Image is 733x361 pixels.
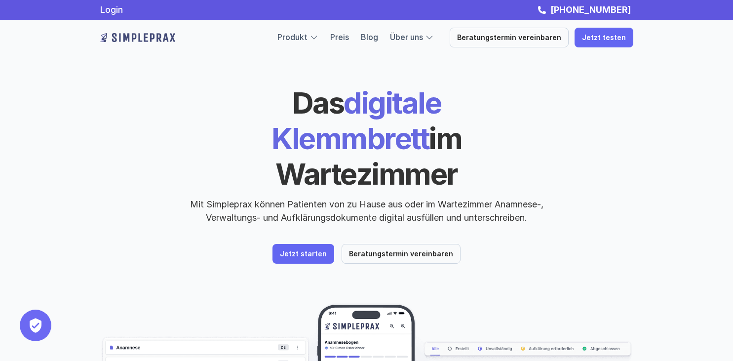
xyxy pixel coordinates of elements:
[330,32,349,42] a: Preis
[182,198,552,224] p: Mit Simpleprax können Patienten von zu Hause aus oder im Wartezimmer Anamnese-, Verwaltungs- und ...
[550,4,631,15] strong: [PHONE_NUMBER]
[575,28,633,47] a: Jetzt testen
[582,34,626,42] p: Jetzt testen
[280,250,327,258] p: Jetzt starten
[342,244,461,264] a: Beratungstermin vereinbaren
[272,244,334,264] a: Jetzt starten
[457,34,561,42] p: Beratungstermin vereinbaren
[275,120,467,192] span: im Wartezimmer
[548,4,633,15] a: [PHONE_NUMBER]
[100,4,123,15] a: Login
[349,250,453,258] p: Beratungstermin vereinbaren
[450,28,569,47] a: Beratungstermin vereinbaren
[277,32,308,42] a: Produkt
[361,32,378,42] a: Blog
[390,32,423,42] a: Über uns
[292,85,344,120] span: Das
[196,85,537,192] h1: digitale Klemmbrett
